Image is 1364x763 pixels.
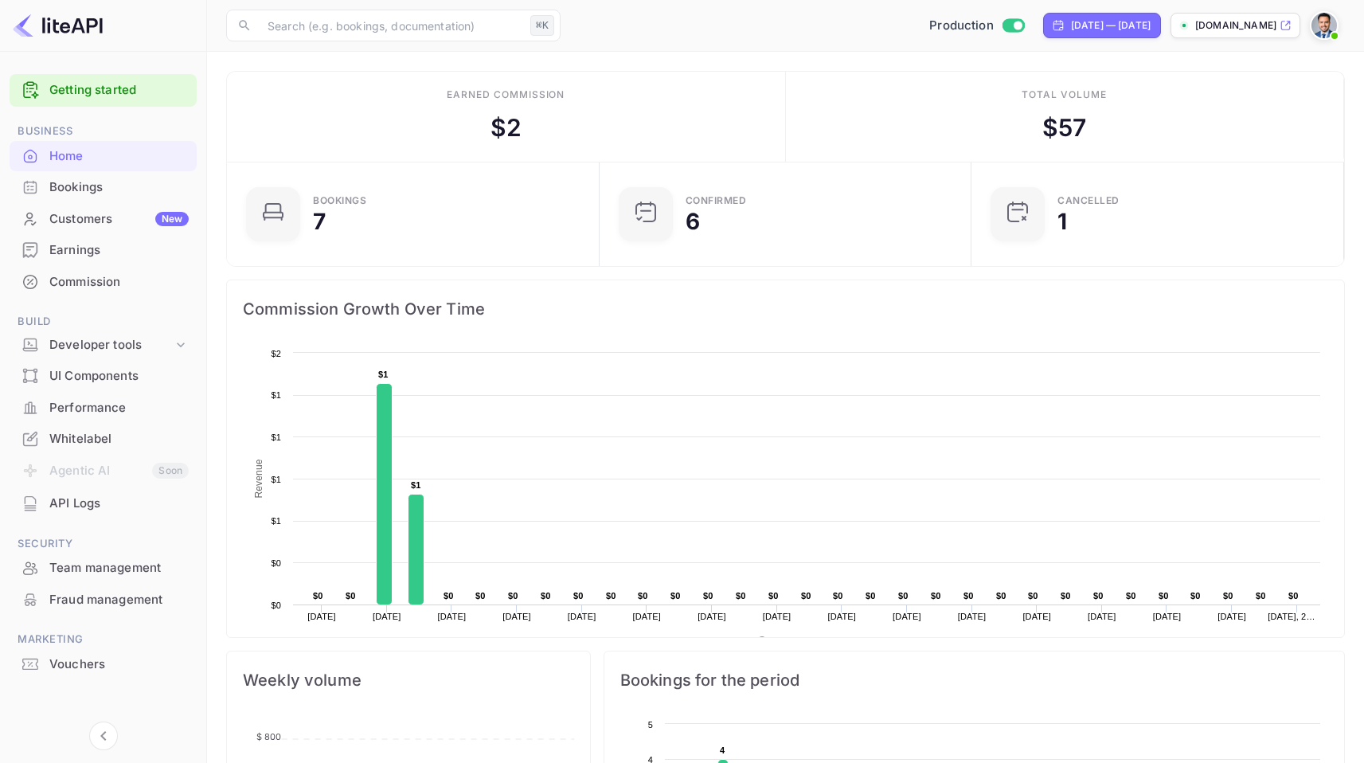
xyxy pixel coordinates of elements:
span: Security [10,535,197,553]
text: [DATE] [763,612,791,621]
a: API Logs [10,488,197,518]
div: CANCELLED [1057,196,1120,205]
div: Earnings [49,241,189,260]
a: Getting started [49,81,189,100]
div: Whitelabel [49,430,189,448]
text: $0 [801,591,811,601]
text: $0 [508,591,518,601]
text: $0 [1093,591,1104,601]
text: $0 [638,591,648,601]
div: Getting started [10,74,197,107]
text: $0 [996,591,1006,601]
a: Whitelabel [10,424,197,453]
text: $0 [541,591,551,601]
text: 4 [720,745,725,755]
span: Bookings for the period [620,667,1328,693]
span: Commission Growth Over Time [243,296,1328,322]
div: Earned commission [447,88,565,102]
text: $0 [475,591,486,601]
text: $0 [444,591,454,601]
text: Revenue [253,459,264,498]
span: Build [10,313,197,331]
text: [DATE], 2… [1268,612,1315,621]
text: $0 [1190,591,1201,601]
div: Home [49,147,189,166]
div: Developer tools [49,336,173,354]
a: Performance [10,393,197,422]
text: $1 [271,475,281,484]
text: $2 [271,349,281,358]
span: Weekly volume [243,667,574,693]
div: Earnings [10,235,197,266]
div: Fraud management [49,591,189,609]
text: $1 [271,516,281,526]
text: [DATE] [1217,612,1246,621]
div: API Logs [10,488,197,519]
text: $1 [378,370,389,379]
text: $0 [931,591,941,601]
text: $0 [271,558,281,568]
text: 5 [647,720,652,730]
text: [DATE] [827,612,856,621]
text: $0 [1288,591,1299,601]
text: [DATE] [373,612,401,621]
div: Whitelabel [10,424,197,455]
span: Production [929,17,994,35]
button: Collapse navigation [89,722,118,750]
div: 1 [1057,210,1067,233]
div: Confirmed [686,196,747,205]
div: Commission [49,273,189,292]
a: Team management [10,553,197,582]
text: $0 [703,591,713,601]
a: Home [10,141,197,170]
div: Bookings [313,196,366,205]
a: Bookings [10,172,197,202]
span: Business [10,123,197,140]
text: [DATE] [1153,612,1182,621]
a: Fraud management [10,585,197,614]
text: $0 [313,591,323,601]
div: New [155,212,189,226]
text: $0 [1256,591,1266,601]
div: Vouchers [49,655,189,674]
div: Commission [10,267,197,298]
div: Fraud management [10,585,197,616]
text: [DATE] [438,612,467,621]
text: $0 [898,591,909,601]
text: $0 [1159,591,1169,601]
img: LiteAPI logo [13,13,103,38]
div: ⌘K [530,15,554,36]
text: $1 [271,390,281,400]
div: 6 [686,210,700,233]
text: $0 [573,591,584,601]
text: [DATE] [307,612,336,621]
div: UI Components [10,361,197,392]
img: Santiago Moran Labat [1311,13,1337,38]
text: $0 [736,591,746,601]
a: Earnings [10,235,197,264]
div: $ 2 [490,110,522,146]
text: $0 [833,591,843,601]
text: $1 [271,432,281,442]
text: $0 [1061,591,1071,601]
text: $0 [866,591,876,601]
div: Bookings [49,178,189,197]
div: Team management [49,559,189,577]
text: [DATE] [502,612,531,621]
text: $0 [271,601,281,610]
div: 7 [313,210,326,233]
div: Performance [10,393,197,424]
text: $0 [670,591,681,601]
text: [DATE] [893,612,921,621]
div: Team management [10,553,197,584]
a: Commission [10,267,197,296]
text: [DATE] [568,612,596,621]
span: Marketing [10,631,197,648]
div: $ 57 [1042,110,1086,146]
div: Total volume [1022,88,1107,102]
div: Vouchers [10,649,197,680]
div: Switch to Sandbox mode [923,17,1030,35]
text: $1 [411,480,421,490]
text: $0 [1126,591,1136,601]
div: Customers [49,210,189,229]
